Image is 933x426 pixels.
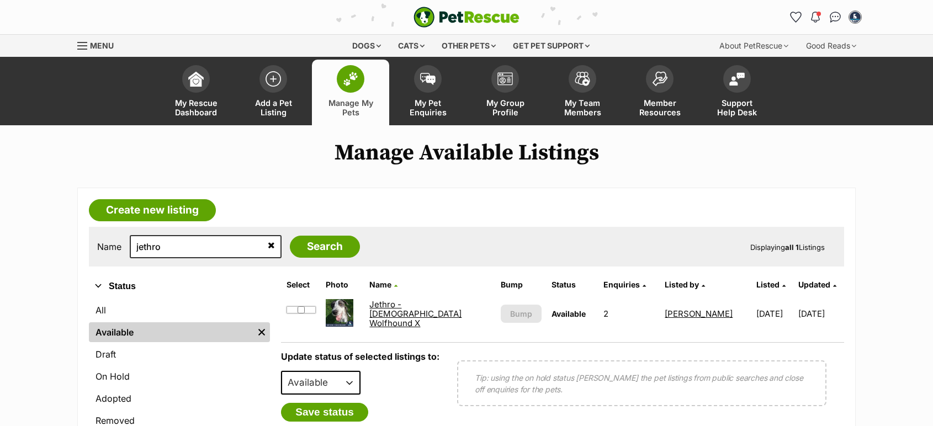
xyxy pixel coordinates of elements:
[558,98,607,117] span: My Team Members
[434,35,503,57] div: Other pets
[846,8,864,26] button: My account
[712,35,796,57] div: About PetRescue
[798,280,830,289] span: Updated
[603,280,640,289] span: translation missing: en.admin.listings.index.attributes.enquiries
[635,98,685,117] span: Member Resources
[89,322,253,342] a: Available
[420,73,436,85] img: pet-enquiries-icon-7e3ad2cf08bfb03b45e93fb7055b45f3efa6380592205ae92323e6603595dc1f.svg
[369,280,397,289] a: Name
[90,41,114,50] span: Menu
[785,243,799,252] strong: all 1
[266,71,281,87] img: add-pet-listing-icon-0afa8454b4691262ce3f59096e99ab1cd57d4a30225e0717b998d2c9b9846f56.svg
[475,372,809,395] p: Tip: using the on hold status [PERSON_NAME] the pet listings from public searches and close off e...
[414,7,519,28] img: logo-e224e6f780fb5917bec1dbf3a21bbac754714ae5b6737aabdf751b685950b380.svg
[547,276,598,294] th: Status
[157,60,235,125] a: My Rescue Dashboard
[505,35,597,57] div: Get pet support
[343,72,358,86] img: manage-my-pets-icon-02211641906a0b7f246fdf0571729dbe1e7629f14944591b6c1af311fb30b64b.svg
[756,280,780,289] span: Listed
[811,12,820,23] img: notifications-46538b983faf8c2785f20acdc204bb7945ddae34d4c08c2a6579f10ce5e182be.svg
[89,366,270,386] a: On Hold
[665,308,733,319] a: [PERSON_NAME]
[344,35,389,57] div: Dogs
[414,7,519,28] a: PetRescue
[369,299,462,329] a: Jethro - [DEMOGRAPHIC_DATA] Wolfhound X
[497,72,513,86] img: group-profile-icon-3fa3cf56718a62981997c0bc7e787c4b2cf8bcc04b72c1350f741eb67cf2f40e.svg
[248,98,298,117] span: Add a Pet Listing
[89,344,270,364] a: Draft
[752,295,797,333] td: [DATE]
[480,98,530,117] span: My Group Profile
[501,305,542,323] button: Bump
[698,60,776,125] a: Support Help Desk
[798,280,836,289] a: Updated
[850,12,861,23] img: Carly Goodhew profile pic
[89,300,270,320] a: All
[312,60,389,125] a: Manage My Pets
[599,295,660,333] td: 2
[787,8,864,26] ul: Account quick links
[281,403,368,422] button: Save status
[712,98,762,117] span: Support Help Desk
[826,8,844,26] a: Conversations
[496,276,546,294] th: Bump
[575,72,590,86] img: team-members-icon-5396bd8760b3fe7c0b43da4ab00e1e3bb1a5d9ba89233759b79545d2d3fc5d0d.svg
[97,242,121,252] label: Name
[756,280,786,289] a: Listed
[77,35,121,55] a: Menu
[466,60,544,125] a: My Group Profile
[89,279,270,294] button: Status
[510,308,532,319] span: Bump
[281,351,439,362] label: Update status of selected listings to:
[369,280,391,289] span: Name
[390,35,432,57] div: Cats
[603,280,646,289] a: Enquiries
[750,243,825,252] span: Displaying Listings
[798,35,864,57] div: Good Reads
[171,98,221,117] span: My Rescue Dashboard
[544,60,621,125] a: My Team Members
[389,60,466,125] a: My Pet Enquiries
[188,71,204,87] img: dashboard-icon-eb2f2d2d3e046f16d808141f083e7271f6b2e854fb5c12c21221c1fb7104beca.svg
[652,71,667,86] img: member-resources-icon-8e73f808a243e03378d46382f2149f9095a855e16c252ad45f914b54edf8863c.svg
[290,236,360,258] input: Search
[321,276,364,294] th: Photo
[830,12,841,23] img: chat-41dd97257d64d25036548639549fe6c8038ab92f7586957e7f3b1b290dea8141.svg
[253,322,270,342] a: Remove filter
[807,8,824,26] button: Notifications
[665,280,699,289] span: Listed by
[326,98,375,117] span: Manage My Pets
[403,98,453,117] span: My Pet Enquiries
[89,388,270,408] a: Adopted
[282,276,320,294] th: Select
[787,8,804,26] a: Favourites
[235,60,312,125] a: Add a Pet Listing
[665,280,705,289] a: Listed by
[89,199,216,221] a: Create new listing
[729,72,745,86] img: help-desk-icon-fdf02630f3aa405de69fd3d07c3f3aa587a6932b1a1747fa1d2bba05be0121f9.svg
[798,295,843,333] td: [DATE]
[552,309,586,318] span: Available
[621,60,698,125] a: Member Resources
